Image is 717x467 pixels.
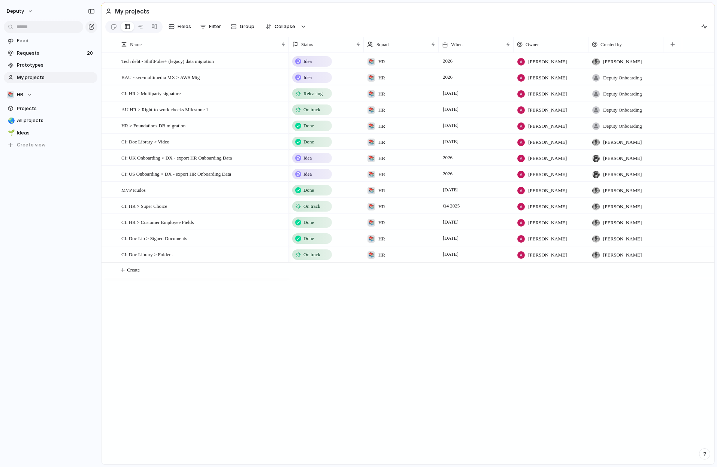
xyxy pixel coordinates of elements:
[121,169,231,178] span: CI: US Onboarding > DX - export HR Onboarding Data
[378,203,385,210] span: HR
[378,58,385,66] span: HR
[528,203,567,210] span: [PERSON_NAME]
[441,234,460,243] span: [DATE]
[367,203,375,210] div: 📚
[3,5,37,17] button: deputy
[603,122,642,130] span: Deputy Onboarding
[528,251,567,259] span: [PERSON_NAME]
[378,187,385,194] span: HR
[121,250,173,258] span: CI: Doc Library > Folders
[303,170,312,178] span: Idea
[603,90,642,98] span: Deputy Onboarding
[378,106,385,114] span: HR
[441,121,460,130] span: [DATE]
[121,201,167,210] span: CI: HR > Super Choice
[17,37,95,45] span: Feed
[303,187,314,194] span: Done
[121,121,185,130] span: HR > Foundations DB migration
[367,235,375,243] div: 📚
[17,91,23,98] span: HR
[367,155,375,162] div: 📚
[528,90,567,98] span: [PERSON_NAME]
[303,90,323,97] span: Releasing
[528,219,567,227] span: [PERSON_NAME]
[303,203,320,210] span: On track
[303,154,312,162] span: Idea
[603,106,642,114] span: Deputy Onboarding
[367,251,375,259] div: 📚
[528,106,567,114] span: [PERSON_NAME]
[17,105,95,112] span: Projects
[528,155,567,162] span: [PERSON_NAME]
[378,171,385,178] span: HR
[303,138,314,146] span: Done
[121,185,146,194] span: MVP Kudos
[528,187,567,194] span: [PERSON_NAME]
[17,129,95,137] span: Ideas
[441,169,454,178] span: 2026
[115,7,149,16] h2: My projects
[87,49,94,57] span: 20
[4,127,97,139] a: 🌱Ideas
[240,23,254,30] span: Group
[17,61,95,69] span: Prototypes
[378,74,385,82] span: HR
[378,122,385,130] span: HR
[7,117,14,124] button: 🌏
[603,235,642,243] span: [PERSON_NAME]
[227,21,258,33] button: Group
[166,21,194,33] button: Fields
[121,234,187,242] span: CI: Doc Lib > Signed Documents
[4,60,97,71] a: Prototypes
[441,73,454,82] span: 2026
[121,57,214,65] span: Tech debt - ShiftPulse+ (legacy) data migration
[303,122,314,130] span: Done
[4,72,97,83] a: My projects
[17,141,46,149] span: Create view
[441,105,460,114] span: [DATE]
[121,105,208,113] span: AU HR > Right-to-work checks Milestone 1
[367,90,375,98] div: 📚
[603,139,642,146] span: [PERSON_NAME]
[367,219,375,227] div: 📚
[121,89,181,97] span: CI: HR > Multiparty signature
[378,235,385,243] span: HR
[303,235,314,242] span: Done
[603,219,642,227] span: [PERSON_NAME]
[121,153,232,162] span: CI: UK Onboarding > DX - export HR Onboarding Data
[603,251,642,259] span: [PERSON_NAME]
[441,89,460,98] span: [DATE]
[8,128,13,137] div: 🌱
[603,203,642,210] span: [PERSON_NAME]
[603,74,642,82] span: Deputy Onboarding
[441,218,460,227] span: [DATE]
[441,185,460,194] span: [DATE]
[378,90,385,98] span: HR
[441,250,460,259] span: [DATE]
[4,115,97,126] a: 🌏All projects
[603,171,642,178] span: [PERSON_NAME]
[7,7,24,15] span: deputy
[4,35,97,46] a: Feed
[130,41,142,48] span: Name
[367,187,375,194] div: 📚
[528,139,567,146] span: [PERSON_NAME]
[17,117,95,124] span: All projects
[367,171,375,178] div: 📚
[301,41,313,48] span: Status
[4,103,97,114] a: Projects
[367,122,375,130] div: 📚
[7,129,14,137] button: 🌱
[378,155,385,162] span: HR
[528,74,567,82] span: [PERSON_NAME]
[261,21,299,33] button: Collapse
[528,235,567,243] span: [PERSON_NAME]
[303,58,312,65] span: Idea
[441,153,454,162] span: 2026
[4,48,97,59] a: Requests20
[441,137,460,146] span: [DATE]
[275,23,295,30] span: Collapse
[603,187,642,194] span: [PERSON_NAME]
